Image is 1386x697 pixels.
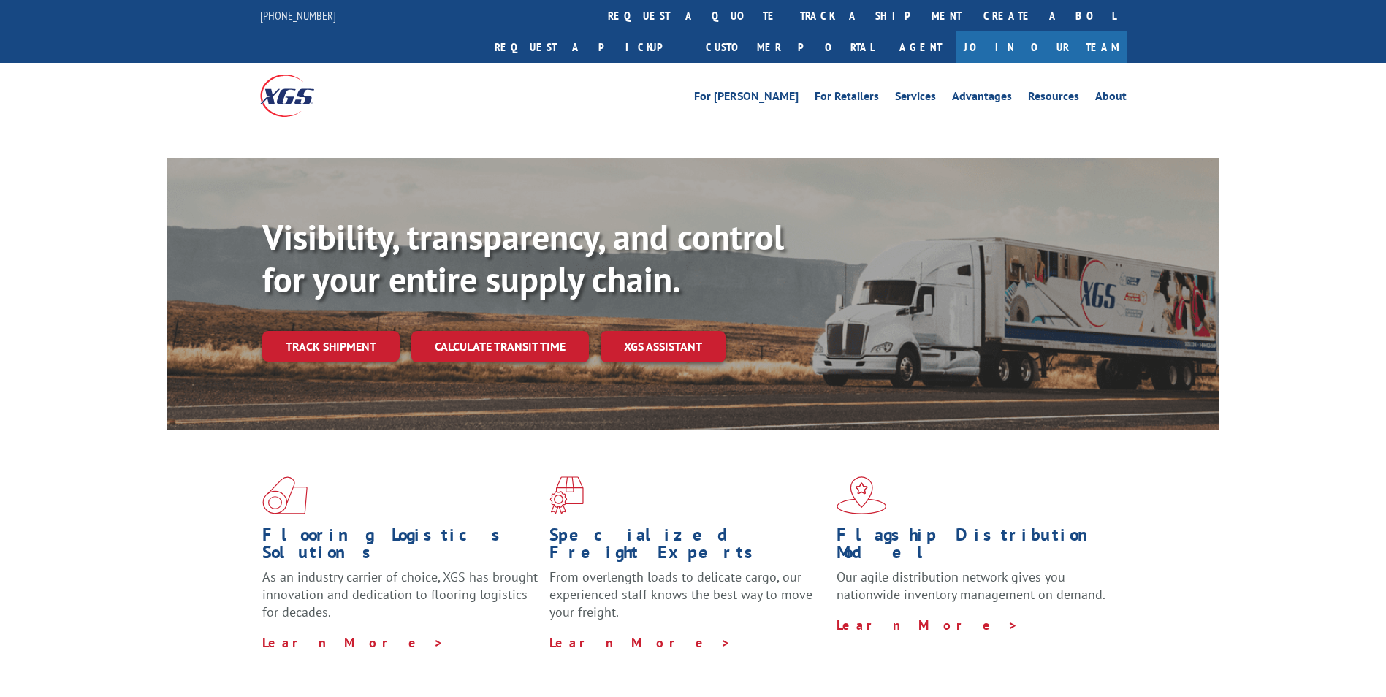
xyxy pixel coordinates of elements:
h1: Specialized Freight Experts [549,526,826,568]
a: For Retailers [815,91,879,107]
b: Visibility, transparency, and control for your entire supply chain. [262,214,784,302]
a: Agent [885,31,956,63]
h1: Flooring Logistics Solutions [262,526,538,568]
a: [PHONE_NUMBER] [260,8,336,23]
a: About [1095,91,1127,107]
a: Request a pickup [484,31,695,63]
p: From overlength loads to delicate cargo, our experienced staff knows the best way to move your fr... [549,568,826,633]
a: Services [895,91,936,107]
h1: Flagship Distribution Model [837,526,1113,568]
a: For [PERSON_NAME] [694,91,799,107]
a: Advantages [952,91,1012,107]
span: As an industry carrier of choice, XGS has brought innovation and dedication to flooring logistics... [262,568,538,620]
a: Calculate transit time [411,331,589,362]
a: Customer Portal [695,31,885,63]
a: Resources [1028,91,1079,107]
img: xgs-icon-total-supply-chain-intelligence-red [262,476,308,514]
a: XGS ASSISTANT [601,331,726,362]
span: Our agile distribution network gives you nationwide inventory management on demand. [837,568,1105,603]
a: Join Our Team [956,31,1127,63]
img: xgs-icon-focused-on-flooring-red [549,476,584,514]
a: Learn More > [262,634,444,651]
a: Learn More > [549,634,731,651]
img: xgs-icon-flagship-distribution-model-red [837,476,887,514]
a: Learn More > [837,617,1018,633]
a: Track shipment [262,331,400,362]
